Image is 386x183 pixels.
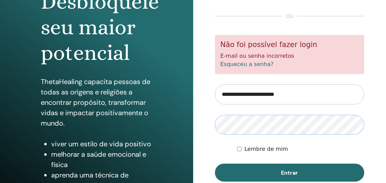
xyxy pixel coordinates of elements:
font: ou [286,12,293,20]
font: Não foi possível fazer login [220,40,318,49]
font: E-mail ou senha incorretos [220,53,294,59]
font: Lembre de mim [244,146,288,152]
div: Mantenha-me autenticado indefinidamente ou até que eu faça logout manualmente [237,145,364,153]
font: Entrar [281,169,298,176]
font: ThetaHealing capacita pessoas de todas as origens e religiões a encontrar propósito, transformar ... [41,77,150,128]
button: Entrar [215,164,365,182]
a: Esqueceu a senha? [220,61,274,67]
font: viver um estilo de vida positivo [51,139,151,148]
font: melhorar a saúde emocional e física [51,150,146,169]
